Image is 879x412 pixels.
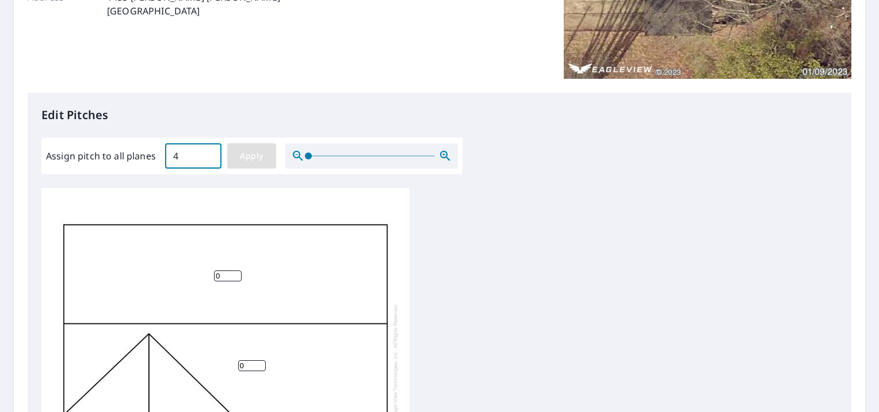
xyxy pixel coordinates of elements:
[41,106,838,124] p: Edit Pitches
[165,140,221,172] input: 00.0
[46,149,156,163] label: Assign pitch to all planes
[227,143,276,169] button: Apply
[236,149,267,163] span: Apply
